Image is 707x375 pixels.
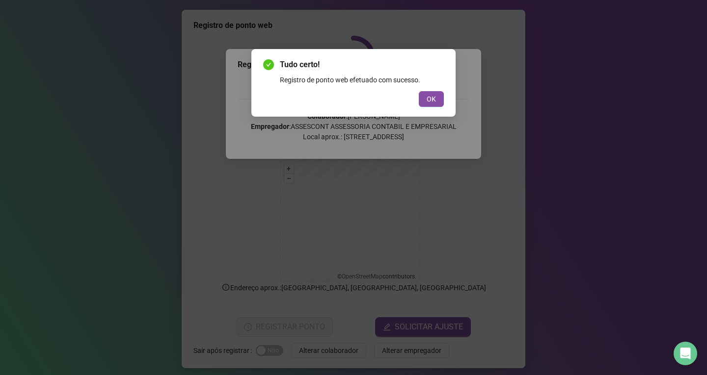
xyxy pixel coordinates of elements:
[280,59,444,71] span: Tudo certo!
[674,342,697,365] div: Open Intercom Messenger
[280,75,444,85] div: Registro de ponto web efetuado com sucesso.
[419,91,444,107] button: OK
[427,94,436,104] span: OK
[263,59,274,70] span: check-circle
